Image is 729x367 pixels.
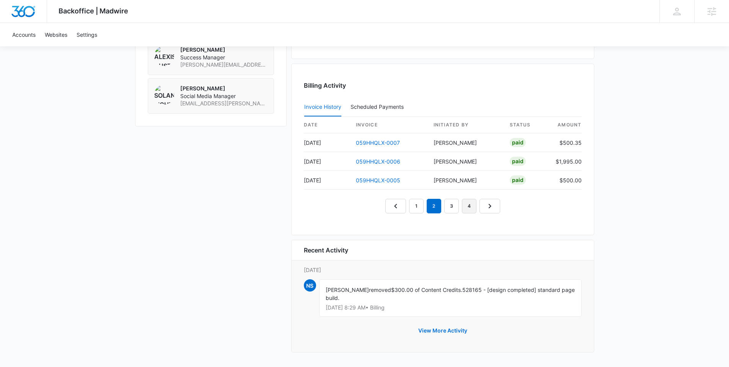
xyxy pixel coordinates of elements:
[304,171,350,190] td: [DATE]
[550,171,582,190] td: $500.00
[427,199,441,213] em: 2
[411,321,475,340] button: View More Activity
[427,133,504,152] td: [PERSON_NAME]
[350,117,427,133] th: invoice
[180,92,267,100] span: Social Media Manager
[304,279,316,292] span: NS
[479,199,500,213] a: Next Page
[85,45,129,50] div: Keywords by Traffic
[427,152,504,171] td: [PERSON_NAME]
[304,266,582,274] p: [DATE]
[510,138,526,147] div: Paid
[427,171,504,190] td: [PERSON_NAME]
[444,199,459,213] a: Page 3
[180,100,267,107] span: [EMAIL_ADDRESS][PERSON_NAME][DOMAIN_NAME]
[550,133,582,152] td: $500.35
[154,85,174,105] img: Solange Richter
[391,287,462,293] span: $300.00 of Content Credits.
[462,199,476,213] a: Page 4
[8,23,40,46] a: Accounts
[356,158,400,165] a: 059HHQLX-0006
[72,23,102,46] a: Settings
[510,175,526,185] div: Paid
[12,20,18,26] img: website_grey.svg
[356,139,400,146] a: 059HHQLX-0007
[29,45,68,50] div: Domain Overview
[12,12,18,18] img: logo_orange.svg
[351,104,407,110] div: Scheduled Payments
[369,287,391,293] span: removed
[504,117,550,133] th: status
[550,117,582,133] th: amount
[385,199,500,213] nav: Pagination
[21,12,38,18] div: v 4.0.25
[304,98,341,116] button: Invoice History
[180,61,267,69] span: [PERSON_NAME][EMAIL_ADDRESS][DOMAIN_NAME]
[510,157,526,166] div: Paid
[385,199,406,213] a: Previous Page
[40,23,72,46] a: Websites
[304,81,582,90] h3: Billing Activity
[180,85,267,92] p: [PERSON_NAME]
[550,152,582,171] td: $1,995.00
[180,54,267,61] span: Success Manager
[427,117,504,133] th: Initiated By
[180,46,267,54] p: [PERSON_NAME]
[356,177,400,183] a: 059HHQLX-0005
[154,46,174,66] img: Alexis Austere
[326,305,575,310] p: [DATE] 8:29 AM • Billing
[304,133,350,152] td: [DATE]
[304,246,348,255] h6: Recent Activity
[21,44,27,51] img: tab_domain_overview_orange.svg
[409,199,424,213] a: Page 1
[304,117,350,133] th: date
[304,152,350,171] td: [DATE]
[20,20,84,26] div: Domain: [DOMAIN_NAME]
[59,7,128,15] span: Backoffice | Madwire
[76,44,82,51] img: tab_keywords_by_traffic_grey.svg
[326,287,369,293] span: [PERSON_NAME]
